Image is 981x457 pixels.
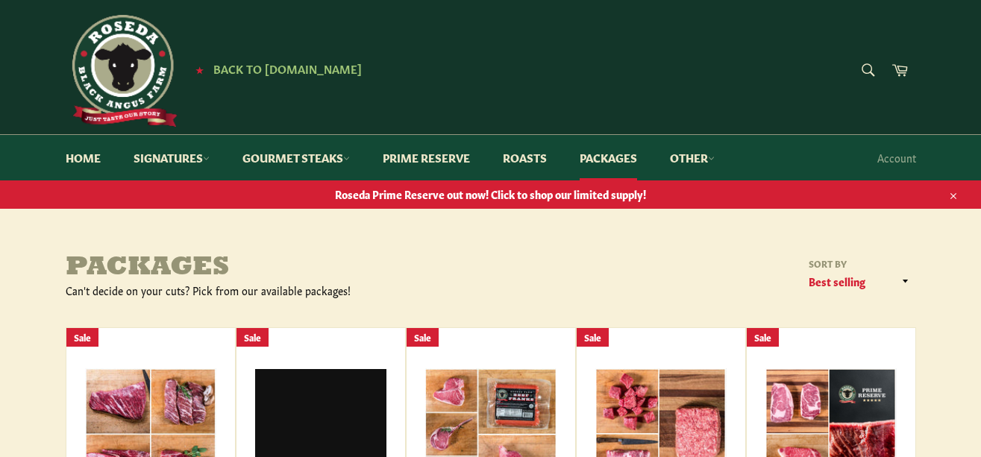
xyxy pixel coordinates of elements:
a: Packages [565,135,652,180]
a: Account [870,136,924,180]
img: Roseda Beef [66,15,178,127]
span: Back to [DOMAIN_NAME] [213,60,362,76]
div: Sale [66,328,98,347]
span: ★ [195,63,204,75]
div: Sale [407,328,439,347]
a: Gourmet Steaks [228,135,365,180]
h1: Packages [66,253,491,283]
div: Sale [577,328,609,347]
a: Signatures [119,135,225,180]
label: Sort by [804,257,916,270]
div: Sale [747,328,779,347]
a: Home [51,135,116,180]
a: ★ Back to [DOMAIN_NAME] [188,63,362,75]
div: Can't decide on your cuts? Pick from our available packages! [66,283,491,297]
div: Sale [236,328,269,347]
a: Prime Reserve [368,135,485,180]
a: Other [655,135,730,180]
a: Roasts [488,135,562,180]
